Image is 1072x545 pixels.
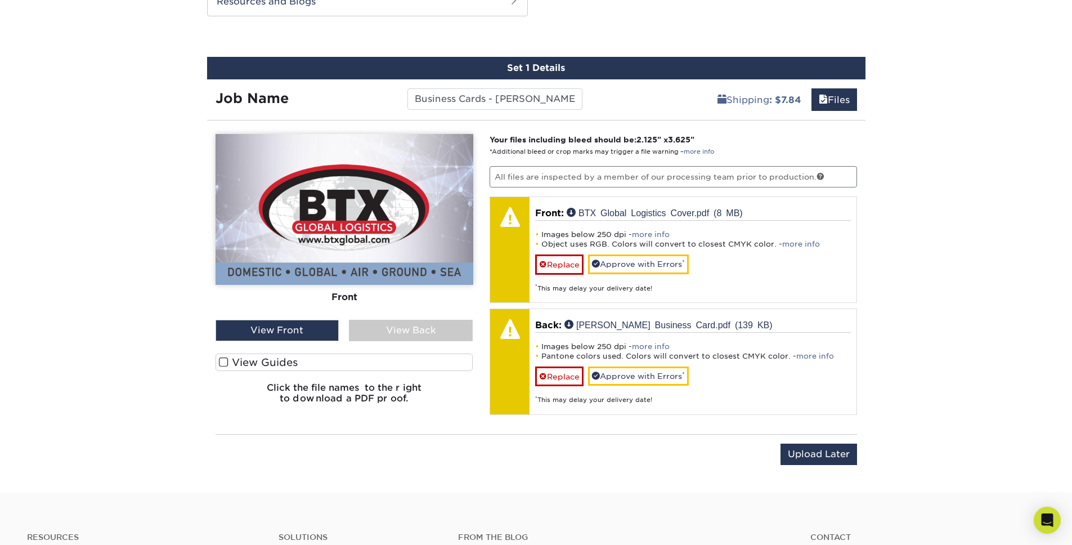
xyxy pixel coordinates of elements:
input: Enter a job name [407,88,582,110]
h6: Click the file names to the right to download a PDF proof. [216,382,473,413]
a: more info [632,230,670,239]
p: All files are inspected by a member of our processing team prior to production. [490,166,857,187]
span: Back: [535,320,562,330]
a: Contact [810,533,1045,542]
span: 2.125 [636,135,657,144]
div: Front [216,285,473,310]
a: BTX Global Logistics Cover.pdf (8 MB) [567,208,743,217]
h4: Resources [27,533,262,542]
input: Upload Later [781,444,857,465]
strong: Your files including bleed should be: " x " [490,135,694,144]
small: *Additional bleed or crop marks may trigger a file warning – [490,148,714,155]
span: 3.625 [668,135,690,144]
a: Approve with Errors* [588,254,689,274]
a: Replace [535,254,584,274]
div: This may delay your delivery date! [535,275,851,293]
li: Images below 250 dpi - [535,230,851,239]
div: View Back [349,320,473,341]
a: more info [684,148,714,155]
label: View Guides [216,354,473,371]
a: more info [632,342,670,351]
div: Set 1 Details [207,57,865,79]
a: Shipping: $7.84 [710,88,809,111]
a: more info [782,240,820,248]
a: Approve with Errors* [588,367,689,386]
span: Front: [535,208,564,218]
div: Open Intercom Messenger [1034,507,1061,534]
li: Object uses RGB. Colors will convert to closest CMYK color. - [535,239,851,249]
h4: From the Blog [458,533,780,542]
a: more info [796,352,834,360]
a: Replace [535,367,584,386]
strong: Job Name [216,90,289,106]
a: [PERSON_NAME] Business Card.pdf (139 KB) [564,320,773,329]
li: Pantone colors used. Colors will convert to closest CMYK color. - [535,351,851,361]
iframe: Google Customer Reviews [3,511,96,541]
span: shipping [717,95,726,105]
div: This may delay your delivery date! [535,386,851,405]
span: files [819,95,828,105]
b: : $7.84 [769,95,801,105]
h4: Solutions [279,533,441,542]
li: Images below 250 dpi - [535,342,851,351]
div: View Front [216,320,339,341]
a: Files [811,88,857,111]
